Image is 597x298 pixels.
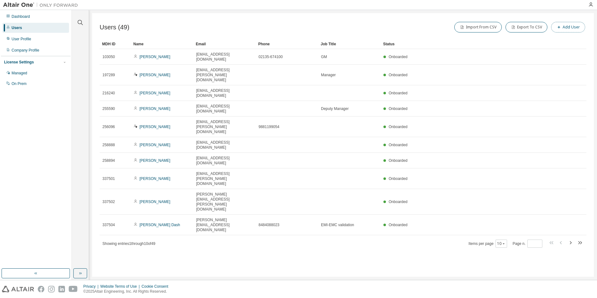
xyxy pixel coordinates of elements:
button: Import From CSV [454,22,502,32]
span: EMI-EMC validation [321,222,354,227]
div: Company Profile [12,48,39,53]
span: Onboarded [389,143,407,147]
span: Onboarded [389,200,407,204]
span: 02135-674100 [259,54,283,59]
span: 8484088023 [259,222,279,227]
span: Onboarded [389,158,407,163]
div: Managed [12,71,27,76]
img: Altair One [3,2,81,8]
span: 337504 [102,222,115,227]
img: facebook.svg [38,286,44,292]
div: License Settings [4,60,34,65]
a: [PERSON_NAME] [140,107,170,111]
span: [PERSON_NAME][EMAIL_ADDRESS][PERSON_NAME][DOMAIN_NAME] [196,192,253,212]
span: [EMAIL_ADDRESS][PERSON_NAME][DOMAIN_NAME] [196,171,253,186]
span: Users (49) [100,24,129,31]
img: youtube.svg [69,286,78,292]
div: Phone [258,39,316,49]
img: instagram.svg [48,286,55,292]
span: 337502 [102,199,115,204]
span: Onboarded [389,223,407,227]
div: On Prem [12,81,27,86]
a: [PERSON_NAME] [140,176,170,181]
span: Showing entries 1 through 10 of 49 [102,241,155,246]
span: [EMAIL_ADDRESS][DOMAIN_NAME] [196,104,253,114]
button: Export To CSV [506,22,547,32]
button: 10 [497,241,506,246]
span: Onboarded [389,55,407,59]
span: 258888 [102,142,115,147]
p: © 2025 Altair Engineering, Inc. All Rights Reserved. [83,289,172,294]
img: altair_logo.svg [2,286,34,292]
a: [PERSON_NAME] [140,55,170,59]
div: Dashboard [12,14,30,19]
img: linkedin.svg [58,286,65,292]
div: Privacy [83,284,100,289]
span: 9881199054 [259,124,279,129]
a: [PERSON_NAME] [140,143,170,147]
span: Deputy Manager [321,106,349,111]
span: 256096 [102,124,115,129]
span: Onboarded [389,176,407,181]
span: 103050 [102,54,115,59]
span: Onboarded [389,73,407,77]
span: 216240 [102,91,115,96]
span: Items per page [469,240,507,248]
span: 197289 [102,72,115,77]
span: [PERSON_NAME][EMAIL_ADDRESS][DOMAIN_NAME] [196,217,253,232]
a: [PERSON_NAME] [140,125,170,129]
div: Name [133,39,191,49]
div: Email [196,39,253,49]
span: [EMAIL_ADDRESS][DOMAIN_NAME] [196,52,253,62]
span: [EMAIL_ADDRESS][PERSON_NAME][DOMAIN_NAME] [196,119,253,134]
span: [EMAIL_ADDRESS][DOMAIN_NAME] [196,156,253,166]
a: [PERSON_NAME] [140,73,170,77]
a: [PERSON_NAME] [140,200,170,204]
div: Users [12,25,22,30]
div: Status [383,39,554,49]
button: Add User [551,22,585,32]
a: [PERSON_NAME] Dash [140,223,180,227]
span: 337501 [102,176,115,181]
div: MDH ID [102,39,128,49]
span: Page n. [513,240,542,248]
span: Onboarded [389,91,407,95]
div: Website Terms of Use [100,284,141,289]
span: 258894 [102,158,115,163]
span: [EMAIL_ADDRESS][PERSON_NAME][DOMAIN_NAME] [196,67,253,82]
div: User Profile [12,37,31,42]
span: GM [321,54,327,59]
span: [EMAIL_ADDRESS][DOMAIN_NAME] [196,140,253,150]
span: 255590 [102,106,115,111]
div: Job Title [321,39,378,49]
span: Onboarded [389,125,407,129]
span: Manager [321,72,336,77]
span: Onboarded [389,107,407,111]
a: [PERSON_NAME] [140,91,170,95]
div: Cookie Consent [141,284,172,289]
span: [EMAIL_ADDRESS][DOMAIN_NAME] [196,88,253,98]
a: [PERSON_NAME] [140,158,170,163]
